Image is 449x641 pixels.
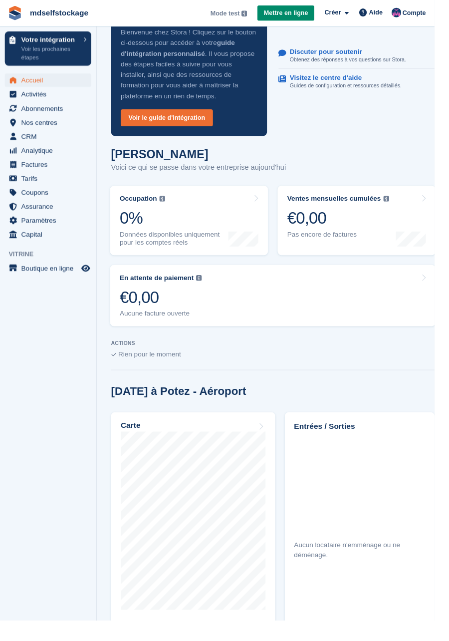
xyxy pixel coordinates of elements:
[299,57,420,66] p: Obtenez des réponses à vos questions sur Stora.
[405,8,415,18] img: Melvin Dabonneville
[125,40,243,59] strong: guide d'intégration personnalisé
[124,320,209,328] div: Aucune facture ouverte
[22,192,82,206] span: Coupons
[5,148,94,162] a: menu
[22,148,82,162] span: Analytique
[8,6,23,21] img: stora-icon-8386f47178a22dfd0bd8f6a31ec36ba5ce8667c1dd55bd0f319d3a0aa187defe.svg
[22,235,82,249] span: Capital
[22,134,82,148] span: CRM
[288,44,449,71] a: Discuter pour soutenir Obtenez des réponses à vos questions sur Stora.
[5,177,94,191] a: menu
[5,270,94,284] a: menu
[5,76,94,90] a: menu
[22,90,82,104] span: Activités
[297,238,402,246] div: Pas encore de factures
[22,177,82,191] span: Tarifs
[115,152,295,166] h1: [PERSON_NAME]
[249,11,255,17] img: icon-info-grey-7440780725fd019a000dd9b08b2336e03edf1995a4989e88bcd33f0948082b44.svg
[299,84,415,93] p: Guides de configuration et ressources détaillés.
[115,351,449,358] p: ACTIONS
[5,119,94,133] a: menu
[5,134,94,148] a: menu
[272,8,318,18] span: Mettre en ligne
[124,201,162,209] div: Occupation
[22,37,81,44] p: Votre intégration
[5,221,94,235] a: menu
[124,215,236,236] div: 0%
[5,192,94,206] a: menu
[22,206,82,220] span: Assurance
[22,221,82,235] span: Paramètres
[22,46,81,64] p: Voir les prochaines étapes
[115,364,120,368] img: blank_slate_check_icon-ba018cac091ee9be17c0a81a6c232d5eb81de652e7a59be601be346b1b6ddf79.svg
[5,105,94,119] a: menu
[5,235,94,249] a: menu
[122,362,187,370] span: Rien pour le moment
[22,270,82,284] span: Boutique en ligne
[288,71,449,98] a: Visitez le centre d'aide Guides de configuration et ressources détaillés.
[218,9,248,19] span: Mode test
[114,192,277,264] a: Occupation 0% Données disponibles uniquement pour les comptes réels
[304,434,440,446] h2: Entrées / Sorties
[82,271,94,283] a: Boutique d'aperçu
[27,5,95,21] a: mdselfstockage
[22,76,82,90] span: Accueil
[22,119,82,133] span: Nos centres
[115,397,254,411] h2: [DATE] à Potez - Aéroport
[125,113,220,130] a: Voir le guide d'intégration
[124,283,200,291] div: En attente de paiement
[203,284,209,290] img: icon-info-grey-7440780725fd019a000dd9b08b2336e03edf1995a4989e88bcd33f0948082b44.svg
[125,435,145,444] h2: Carte
[297,201,394,209] div: Ventes mensuelles cumulées
[304,558,440,579] div: Aucun locataire n'emménage ou ne déménage.
[124,238,236,255] div: Données disponibles uniquement pour les comptes réels
[5,206,94,220] a: menu
[5,90,94,104] a: menu
[297,215,402,236] div: €0,00
[125,27,266,104] p: Bienvenue chez Stora ! Cliquez sur le bouton ci-dessous pour accéder à votre . Il vous propose de...
[299,76,407,84] p: Visitez le centre d'aide
[396,202,402,208] img: icon-info-grey-7440780725fd019a000dd9b08b2336e03edf1995a4989e88bcd33f0948082b44.svg
[165,202,171,208] img: icon-info-grey-7440780725fd019a000dd9b08b2336e03edf1995a4989e88bcd33f0948082b44.svg
[115,167,295,179] p: Voici ce qui se passe dans votre entreprise aujourd'hui
[9,258,99,268] span: Vitrine
[299,49,412,57] p: Discuter pour soutenir
[5,32,94,68] a: Votre intégration Voir les prochaines étapes
[335,8,352,18] span: Créer
[266,5,325,22] a: Mettre en ligne
[22,105,82,119] span: Abonnements
[5,163,94,177] a: menu
[416,8,440,18] span: Compte
[381,8,395,18] span: Aide
[22,163,82,177] span: Factures
[124,297,209,318] div: €0,00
